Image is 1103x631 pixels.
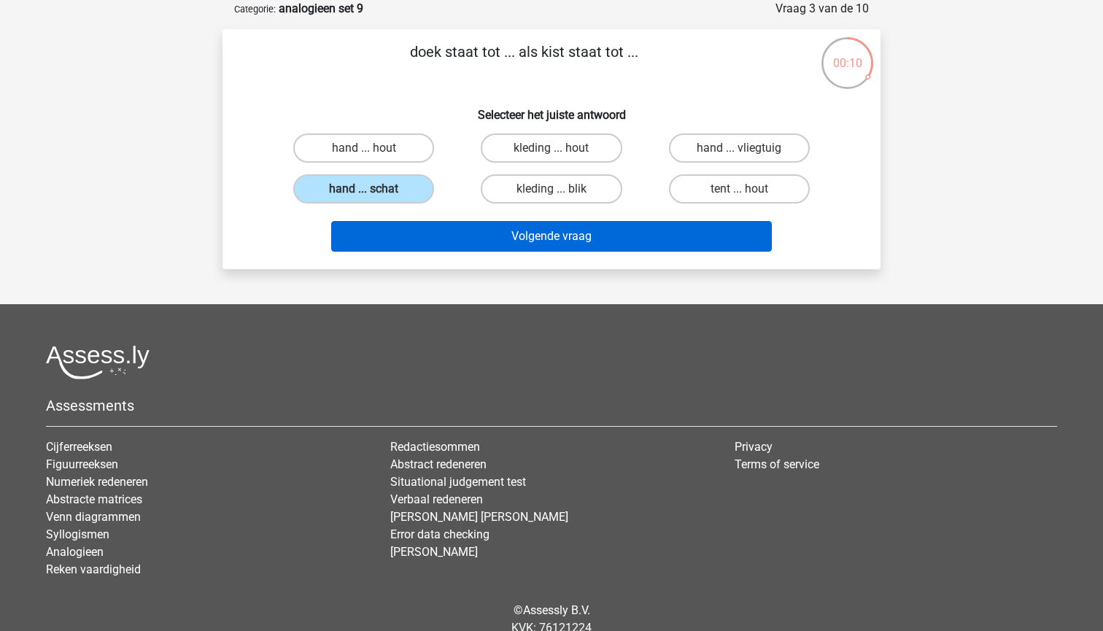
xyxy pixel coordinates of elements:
a: Abstracte matrices [46,492,142,506]
a: [PERSON_NAME] [PERSON_NAME] [390,510,568,524]
label: hand ... hout [293,133,434,163]
label: tent ... hout [669,174,810,204]
small: Categorie: [234,4,276,15]
h6: Selecteer het juiste antwoord [246,96,857,122]
a: Analogieen [46,545,104,559]
a: Error data checking [390,527,489,541]
label: kleding ... blik [481,174,622,204]
a: Terms of service [735,457,819,471]
a: Syllogismen [46,527,109,541]
a: Assessly B.V. [523,603,590,617]
p: doek staat tot ... als kist staat tot ... [246,41,802,85]
a: Situational judgement test [390,475,526,489]
img: Assessly logo [46,345,150,379]
a: Figuurreeksen [46,457,118,471]
label: hand ... vliegtuig [669,133,810,163]
a: Reken vaardigheid [46,562,141,576]
a: Privacy [735,440,773,454]
label: kleding ... hout [481,133,622,163]
a: Venn diagrammen [46,510,141,524]
button: Volgende vraag [331,221,773,252]
h5: Assessments [46,397,1057,414]
a: Numeriek redeneren [46,475,148,489]
a: Cijferreeksen [46,440,112,454]
strong: analogieen set 9 [279,1,363,15]
a: [PERSON_NAME] [390,545,478,559]
div: 00:10 [820,36,875,72]
a: Abstract redeneren [390,457,487,471]
a: Redactiesommen [390,440,480,454]
a: Verbaal redeneren [390,492,483,506]
label: hand ... schat [293,174,434,204]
